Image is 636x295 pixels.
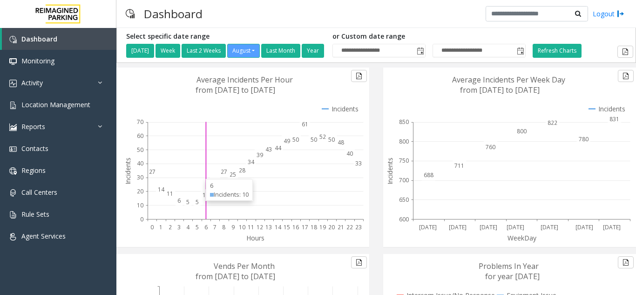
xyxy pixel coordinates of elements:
button: Refresh Charts [533,44,582,58]
text: 6 [177,197,181,205]
text: 11 [248,223,254,231]
img: 'icon' [9,167,17,175]
text: 711 [454,162,464,170]
text: 7 [213,223,217,231]
text: 850 [399,118,409,126]
span: Activity [21,78,43,87]
text: 61 [302,120,308,128]
button: Export to pdf [618,256,634,268]
button: Export to pdf [618,70,634,82]
button: Export to pdf [351,256,367,268]
h5: or Custom date range [332,33,526,41]
button: Export to pdf [351,70,367,82]
text: 20 [328,223,335,231]
text: 19 [319,223,326,231]
text: 39 [257,151,263,159]
span: Call Centers [21,188,57,197]
text: 650 [399,196,409,204]
img: pageIcon [126,2,135,25]
text: 30 [137,173,143,181]
text: 50 [292,136,299,144]
img: 'icon' [9,189,17,197]
text: 27 [149,168,156,176]
text: from [DATE] to [DATE] [196,271,275,281]
text: 0 [150,223,154,231]
text: 14 [158,185,165,193]
a: Dashboard [2,28,116,50]
text: from [DATE] to [DATE] [460,85,540,95]
button: Export to pdf [617,46,633,58]
text: 5 [196,198,199,206]
text: 822 [548,119,557,127]
img: 'icon' [9,145,17,153]
text: for year [DATE] [485,271,540,281]
text: 10 [203,191,209,199]
text: 3 [177,223,181,231]
text: 52 [319,133,326,141]
span: Agent Services [21,232,66,240]
text: [DATE] [419,223,437,231]
text: 25 [230,171,236,178]
text: 8 [222,223,225,231]
text: 48 [338,138,344,146]
text: [DATE] [575,223,593,231]
text: 23 [355,223,362,231]
text: 800 [517,127,527,135]
div: Incidents: 10 [210,190,249,199]
text: 22 [346,223,353,231]
text: 16 [292,223,299,231]
img: 'icon' [9,102,17,109]
img: 'icon' [9,123,17,131]
text: Incidents [123,158,132,185]
text: from [DATE] to [DATE] [196,85,275,95]
text: 5 [196,223,199,231]
img: 'icon' [9,58,17,65]
text: 2 [169,223,172,231]
text: 44 [275,144,282,152]
img: logout [617,9,624,19]
text: 700 [399,176,409,184]
text: 43 [265,145,272,153]
button: Last Month [261,44,300,58]
span: Dashboard [21,34,57,43]
text: 12 [257,223,263,231]
text: 688 [424,171,433,179]
text: [DATE] [480,223,497,231]
text: 50 [328,136,335,144]
span: Toggle popup [415,44,425,57]
button: [DATE] [126,44,154,58]
span: Location Management [21,100,90,109]
text: Vends Per Month [214,261,275,271]
text: 18 [311,223,317,231]
text: 15 [284,223,290,231]
text: 33 [355,159,362,167]
text: 49 [284,137,290,145]
text: 831 [609,115,619,123]
text: 6 [204,223,208,231]
text: 17 [302,223,308,231]
img: 'icon' [9,80,17,87]
text: 27 [221,168,227,176]
text: 34 [248,158,255,166]
text: Average Incidents Per Hour [196,75,293,85]
span: Regions [21,166,46,175]
span: Monitoring [21,56,54,65]
text: 40 [346,150,353,158]
button: Last 2 Weeks [182,44,226,58]
text: [DATE] [603,223,621,231]
text: Incidents [386,158,394,185]
text: 1 [159,223,162,231]
text: Hours [246,233,264,242]
text: [DATE] [541,223,558,231]
button: Year [302,44,324,58]
text: 50 [137,146,143,154]
text: 50 [311,136,317,144]
h5: Select specific date range [126,33,325,41]
img: 'icon' [9,211,17,219]
a: Logout [593,9,624,19]
text: 0 [140,215,143,223]
text: 28 [239,166,245,174]
text: 5 [186,198,189,206]
text: 20 [137,187,143,195]
span: Reports [21,122,45,131]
